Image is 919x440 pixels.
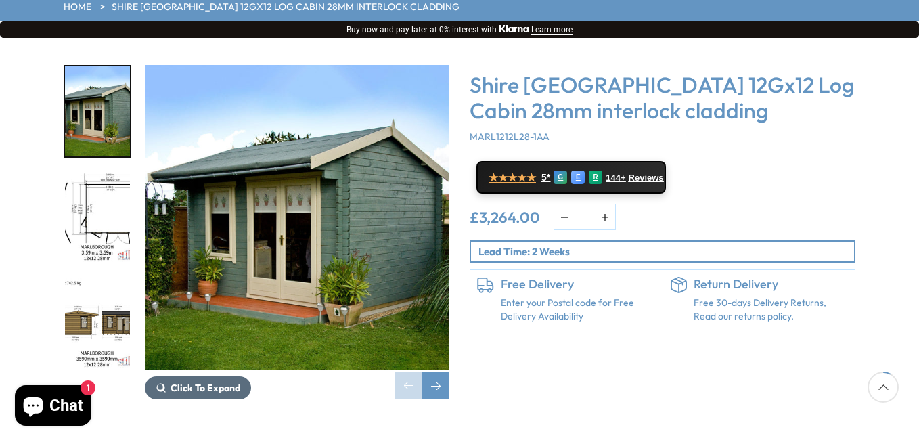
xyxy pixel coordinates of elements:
[64,65,131,158] div: 1 / 18
[171,382,240,394] span: Click To Expand
[112,1,459,14] a: Shire [GEOGRAPHIC_DATA] 12Gx12 Log Cabin 28mm interlock cladding
[145,65,449,399] div: 1 / 18
[554,171,567,184] div: G
[422,372,449,399] div: Next slide
[470,210,540,225] ins: £3,264.00
[145,376,251,399] button: Click To Expand
[65,278,130,368] img: 12x12MarlboroughOPTELEVATIONSMMFT28mmTEMP_a041115d-193e-4c00-ba7d-347e4517689d_200x200.jpg
[64,171,131,264] div: 2 / 18
[694,296,849,323] p: Free 30-days Delivery Returns, Read our returns policy.
[470,131,550,143] span: MARL1212L28-1AA
[501,277,656,292] h6: Free Delivery
[11,385,95,429] inbox-online-store-chat: Shopify online store chat
[395,372,422,399] div: Previous slide
[64,1,91,14] a: HOME
[589,171,602,184] div: R
[606,173,625,183] span: 144+
[501,296,656,323] a: Enter your Postal code for Free Delivery Availability
[694,277,849,292] h6: Return Delivery
[145,65,449,370] img: Shire Marlborough 12Gx12 Log Cabin 28mm interlock cladding - Best Shed
[571,171,585,184] div: E
[629,173,664,183] span: Reviews
[478,244,854,259] p: Lead Time: 2 Weeks
[489,171,536,184] span: ★★★★★
[64,277,131,370] div: 3 / 18
[470,72,855,124] h3: Shire [GEOGRAPHIC_DATA] 12Gx12 Log Cabin 28mm interlock cladding
[65,66,130,156] img: Marlborough_7_77ba1181-c18a-42db-b353-ae209a9c9980_200x200.jpg
[65,173,130,263] img: 12x12MarlboroughOPTFLOORPLANMFT28mmTEMP_5a83137f-d55f-493c-9331-6cd515c54ccf_200x200.jpg
[476,161,666,194] a: ★★★★★ 5* G E R 144+ Reviews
